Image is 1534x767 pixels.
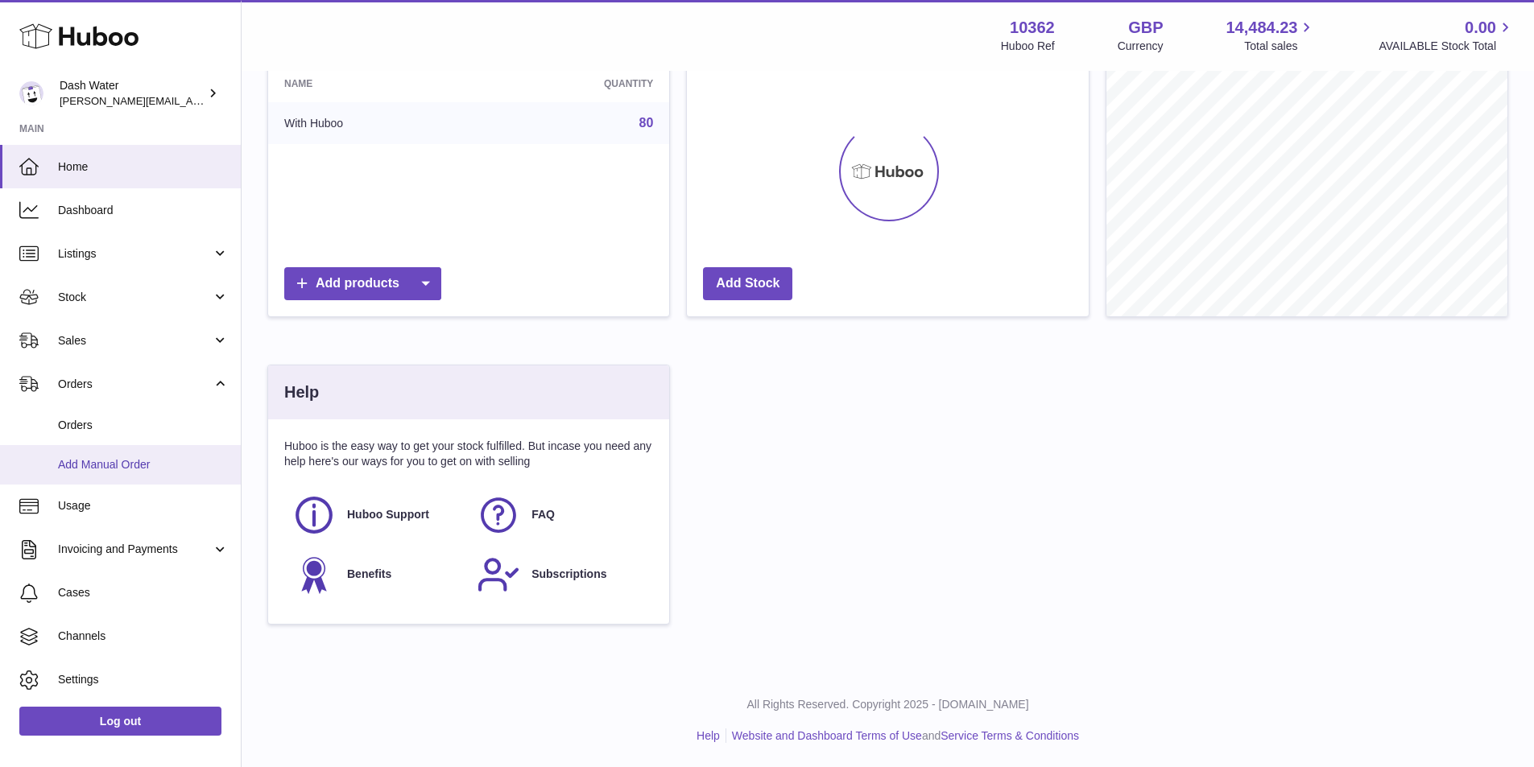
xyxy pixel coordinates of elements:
[268,102,480,144] td: With Huboo
[58,585,229,600] span: Cases
[531,567,606,582] span: Subscriptions
[284,381,319,403] h3: Help
[639,116,654,130] a: 80
[1226,17,1297,39] span: 14,484.23
[1128,17,1163,39] strong: GBP
[1379,39,1515,54] span: AVAILABLE Stock Total
[254,697,1521,712] p: All Rights Reserved. Copyright 2025 - [DOMAIN_NAME]
[58,498,229,513] span: Usage
[1001,39,1055,54] div: Huboo Ref
[58,542,212,557] span: Invoicing and Payments
[1379,17,1515,54] a: 0.00 AVAILABLE Stock Total
[347,507,429,522] span: Huboo Support
[58,377,212,392] span: Orders
[284,439,653,469] p: Huboo is the easy way to get your stock fulfilled. But incase you need any help here's our ways f...
[58,457,229,472] span: Add Manual Order
[480,65,669,102] th: Quantity
[19,81,43,105] img: sophie@dash-water.com
[732,729,922,742] a: Website and Dashboard Terms of Use
[941,729,1079,742] a: Service Terms & Conditions
[292,493,461,537] a: Huboo Support
[58,203,229,218] span: Dashboard
[58,629,229,644] span: Channels
[58,333,212,348] span: Sales
[58,672,229,687] span: Settings
[58,246,212,262] span: Listings
[726,728,1079,744] li: and
[531,507,555,522] span: FAQ
[268,65,480,102] th: Name
[1226,17,1316,54] a: 14,484.23 Total sales
[477,493,645,537] a: FAQ
[19,707,221,736] a: Log out
[58,290,212,305] span: Stock
[1010,17,1055,39] strong: 10362
[1244,39,1316,54] span: Total sales
[58,159,229,175] span: Home
[292,553,461,596] a: Benefits
[477,553,645,596] a: Subscriptions
[703,267,792,300] a: Add Stock
[284,267,441,300] a: Add products
[1118,39,1164,54] div: Currency
[60,78,205,109] div: Dash Water
[347,567,391,582] span: Benefits
[697,729,720,742] a: Help
[60,94,323,107] span: [PERSON_NAME][EMAIL_ADDRESS][DOMAIN_NAME]
[58,418,229,433] span: Orders
[1465,17,1496,39] span: 0.00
